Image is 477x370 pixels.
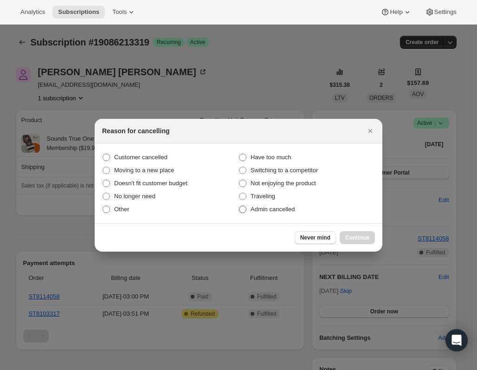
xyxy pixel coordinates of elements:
[114,193,155,200] span: No longer need
[52,6,105,19] button: Subscriptions
[419,6,462,19] button: Settings
[20,8,45,16] span: Analytics
[107,6,142,19] button: Tools
[251,154,291,161] span: Have too much
[434,8,457,16] span: Settings
[375,6,417,19] button: Help
[251,167,318,174] span: Switching to a competitor
[114,206,129,213] span: Other
[58,8,99,16] span: Subscriptions
[295,231,336,244] button: Never mind
[114,154,168,161] span: Customer cancelled
[114,167,174,174] span: Moving to a new place
[112,8,127,16] span: Tools
[390,8,402,16] span: Help
[445,329,468,351] div: Open Intercom Messenger
[102,126,169,136] h2: Reason for cancelling
[251,193,275,200] span: Traveling
[251,206,295,213] span: Admin cancelled
[114,180,187,187] span: Doesn't fit customer budget
[300,234,330,241] span: Never mind
[15,6,51,19] button: Analytics
[364,124,377,137] button: Close
[251,180,316,187] span: Not enjoying the product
